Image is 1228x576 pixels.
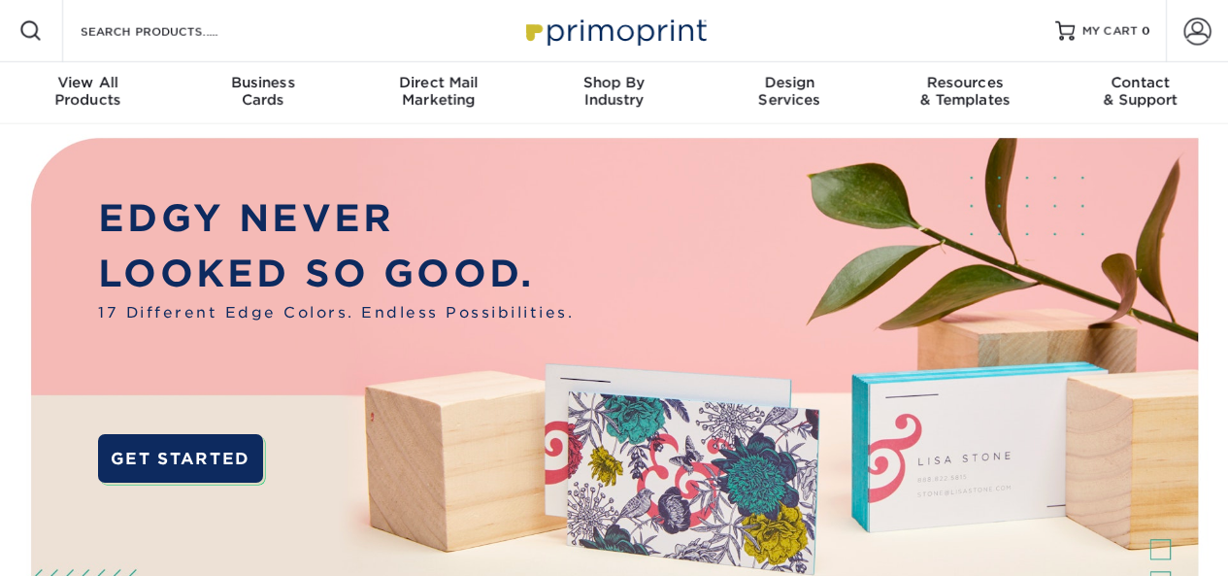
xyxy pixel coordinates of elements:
[350,62,526,124] a: Direct MailMarketing
[526,62,702,124] a: Shop ByIndustry
[1052,74,1228,109] div: & Support
[517,10,712,51] img: Primoprint
[1052,62,1228,124] a: Contact& Support
[176,74,351,109] div: Cards
[878,62,1053,124] a: Resources& Templates
[1082,23,1138,40] span: MY CART
[1052,74,1228,91] span: Contact
[702,74,878,109] div: Services
[1142,24,1150,38] span: 0
[176,62,351,124] a: BusinessCards
[702,62,878,124] a: DesignServices
[98,302,574,324] span: 17 Different Edge Colors. Endless Possibilities.
[702,74,878,91] span: Design
[176,74,351,91] span: Business
[79,19,268,43] input: SEARCH PRODUCTS.....
[878,74,1053,91] span: Resources
[526,74,702,91] span: Shop By
[98,434,262,483] a: GET STARTED
[350,74,526,109] div: Marketing
[98,191,574,247] p: EDGY NEVER
[350,74,526,91] span: Direct Mail
[878,74,1053,109] div: & Templates
[526,74,702,109] div: Industry
[98,247,574,302] p: LOOKED SO GOOD.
